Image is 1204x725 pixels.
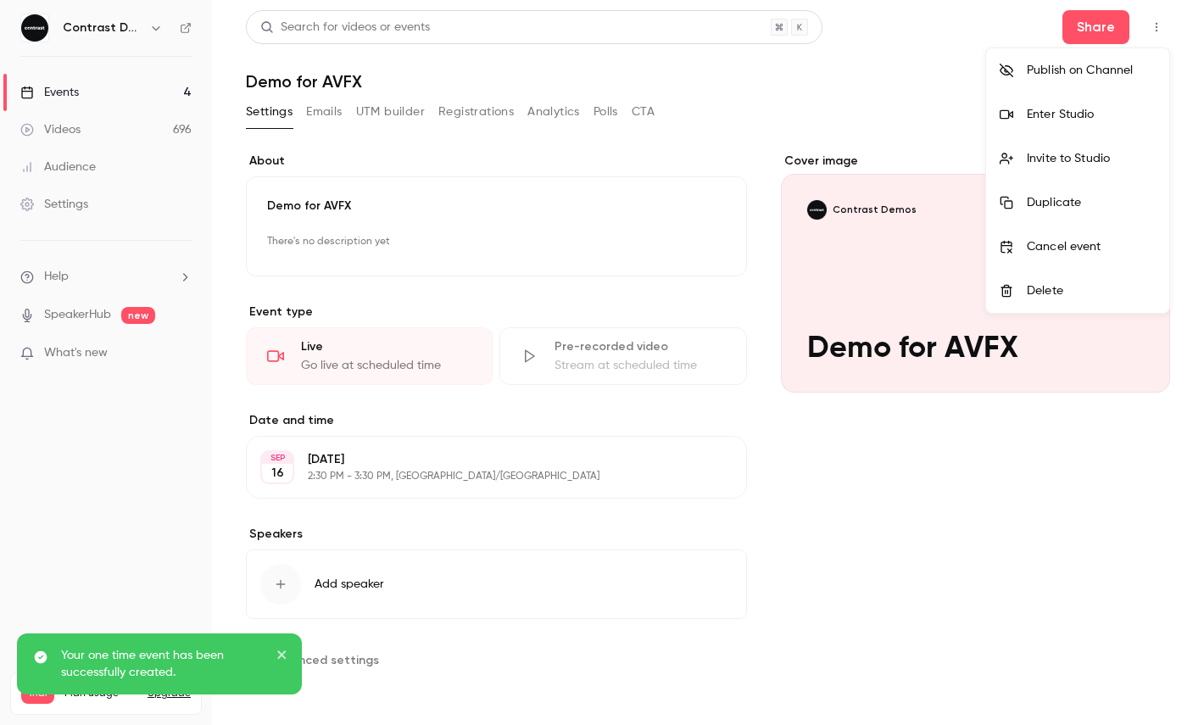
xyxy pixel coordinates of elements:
[1027,194,1156,211] div: Duplicate
[1027,62,1156,79] div: Publish on Channel
[1027,238,1156,255] div: Cancel event
[276,647,288,667] button: close
[1027,106,1156,123] div: Enter Studio
[1027,282,1156,299] div: Delete
[1027,150,1156,167] div: Invite to Studio
[61,647,265,681] p: Your one time event has been successfully created.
